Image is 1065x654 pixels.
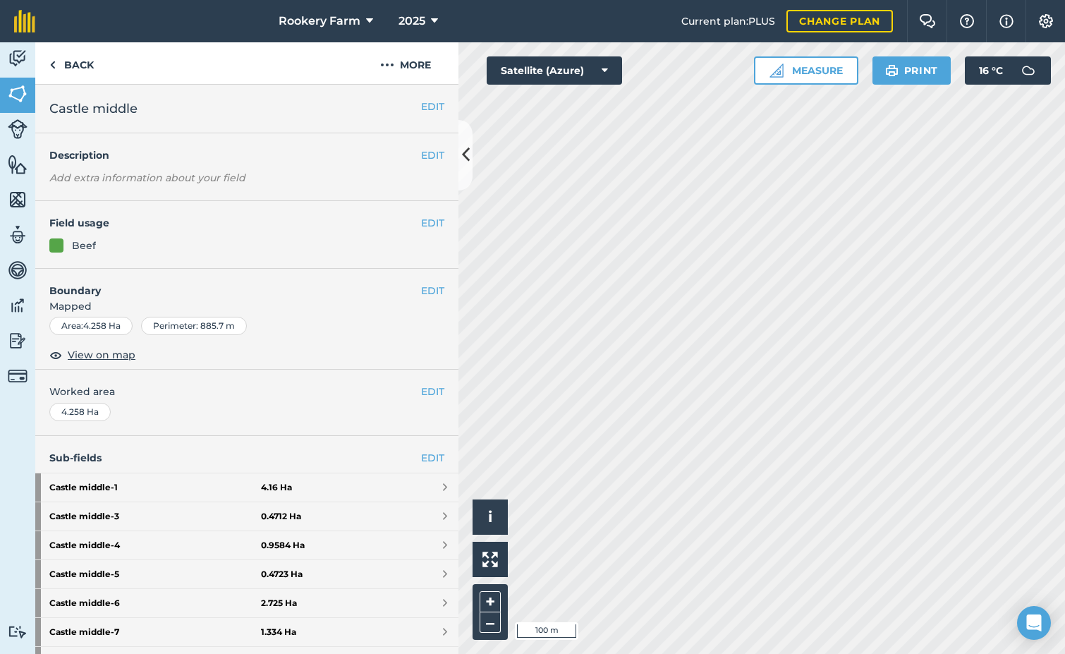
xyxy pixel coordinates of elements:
button: EDIT [421,215,444,231]
button: Measure [754,56,858,85]
img: fieldmargin Logo [14,10,35,32]
button: EDIT [421,384,444,399]
img: A cog icon [1037,14,1054,28]
a: Back [35,42,108,84]
img: svg+xml;base64,PD94bWwgdmVyc2lvbj0iMS4wIiBlbmNvZGluZz0idXRmLTgiPz4KPCEtLSBHZW5lcmF0b3I6IEFkb2JlIE... [8,48,28,69]
button: 16 °C [965,56,1051,85]
a: Change plan [786,10,893,32]
img: svg+xml;base64,PHN2ZyB4bWxucz0iaHR0cDovL3d3dy53My5vcmcvMjAwMC9zdmciIHdpZHRoPSIyMCIgaGVpZ2h0PSIyNC... [380,56,394,73]
button: Print [872,56,951,85]
a: Castle middle-30.4712 Ha [35,502,458,531]
span: View on map [68,347,135,363]
strong: Castle middle - 6 [49,589,261,617]
a: Castle middle-62.725 Ha [35,589,458,617]
img: svg+xml;base64,PHN2ZyB4bWxucz0iaHR0cDovL3d3dy53My5vcmcvMjAwMC9zdmciIHdpZHRoPSIxOSIgaGVpZ2h0PSIyNC... [885,62,899,79]
img: svg+xml;base64,PD94bWwgdmVyc2lvbj0iMS4wIiBlbmNvZGluZz0idXRmLTgiPz4KPCEtLSBHZW5lcmF0b3I6IEFkb2JlIE... [8,625,28,638]
img: svg+xml;base64,PHN2ZyB4bWxucz0iaHR0cDovL3d3dy53My5vcmcvMjAwMC9zdmciIHdpZHRoPSI1NiIgaGVpZ2h0PSI2MC... [8,83,28,104]
strong: Castle middle - 3 [49,502,261,531]
img: svg+xml;base64,PD94bWwgdmVyc2lvbj0iMS4wIiBlbmNvZGluZz0idXRmLTgiPz4KPCEtLSBHZW5lcmF0b3I6IEFkb2JlIE... [8,366,28,386]
button: – [480,612,501,633]
button: View on map [49,346,135,363]
a: Castle middle-14.16 Ha [35,473,458,502]
strong: 0.9584 Ha [261,540,305,551]
button: i [473,499,508,535]
div: Open Intercom Messenger [1017,606,1051,640]
button: EDIT [421,283,444,298]
button: EDIT [421,147,444,163]
img: A question mark icon [959,14,975,28]
img: svg+xml;base64,PD94bWwgdmVyc2lvbj0iMS4wIiBlbmNvZGluZz0idXRmLTgiPz4KPCEtLSBHZW5lcmF0b3I6IEFkb2JlIE... [8,260,28,281]
em: Add extra information about your field [49,171,245,184]
span: Mapped [35,298,458,314]
a: Castle middle-40.9584 Ha [35,531,458,559]
img: svg+xml;base64,PHN2ZyB4bWxucz0iaHR0cDovL3d3dy53My5vcmcvMjAwMC9zdmciIHdpZHRoPSIxNyIgaGVpZ2h0PSIxNy... [999,13,1014,30]
img: svg+xml;base64,PHN2ZyB4bWxucz0iaHR0cDovL3d3dy53My5vcmcvMjAwMC9zdmciIHdpZHRoPSI1NiIgaGVpZ2h0PSI2MC... [8,154,28,175]
img: svg+xml;base64,PHN2ZyB4bWxucz0iaHR0cDovL3d3dy53My5vcmcvMjAwMC9zdmciIHdpZHRoPSI1NiIgaGVpZ2h0PSI2MC... [8,189,28,210]
span: 16 ° C [979,56,1003,85]
strong: Castle middle - 5 [49,560,261,588]
h4: Description [49,147,444,163]
span: Castle middle [49,99,138,119]
img: svg+xml;base64,PD94bWwgdmVyc2lvbj0iMS4wIiBlbmNvZGluZz0idXRmLTgiPz4KPCEtLSBHZW5lcmF0b3I6IEFkb2JlIE... [8,330,28,351]
h4: Boundary [35,269,421,298]
span: Worked area [49,384,444,399]
h4: Field usage [49,215,421,231]
button: Satellite (Azure) [487,56,622,85]
img: svg+xml;base64,PD94bWwgdmVyc2lvbj0iMS4wIiBlbmNvZGluZz0idXRmLTgiPz4KPCEtLSBHZW5lcmF0b3I6IEFkb2JlIE... [8,224,28,246]
div: Perimeter : 885.7 m [141,317,247,335]
img: svg+xml;base64,PHN2ZyB4bWxucz0iaHR0cDovL3d3dy53My5vcmcvMjAwMC9zdmciIHdpZHRoPSI5IiBoZWlnaHQ9IjI0Ii... [49,56,56,73]
img: svg+xml;base64,PD94bWwgdmVyc2lvbj0iMS4wIiBlbmNvZGluZz0idXRmLTgiPz4KPCEtLSBHZW5lcmF0b3I6IEFkb2JlIE... [8,295,28,316]
a: Castle middle-50.4723 Ha [35,560,458,588]
strong: Castle middle - 4 [49,531,261,559]
button: + [480,591,501,612]
img: svg+xml;base64,PHN2ZyB4bWxucz0iaHR0cDovL3d3dy53My5vcmcvMjAwMC9zdmciIHdpZHRoPSIxOCIgaGVpZ2h0PSIyNC... [49,346,62,363]
span: 2025 [398,13,425,30]
strong: 2.725 Ha [261,598,297,609]
strong: Castle middle - 1 [49,473,261,502]
strong: Castle middle - 7 [49,618,261,646]
span: i [488,508,492,526]
strong: 1.334 Ha [261,626,296,638]
img: svg+xml;base64,PD94bWwgdmVyc2lvbj0iMS4wIiBlbmNvZGluZz0idXRmLTgiPz4KPCEtLSBHZW5lcmF0b3I6IEFkb2JlIE... [8,119,28,139]
div: Area : 4.258 Ha [49,317,133,335]
div: 4.258 Ha [49,403,111,421]
span: Rookery Farm [279,13,360,30]
strong: 0.4723 Ha [261,569,303,580]
button: EDIT [421,99,444,114]
strong: 4.16 Ha [261,482,292,493]
img: Ruler icon [769,63,784,78]
img: Two speech bubbles overlapping with the left bubble in the forefront [919,14,936,28]
strong: 0.4712 Ha [261,511,301,522]
a: Castle middle-71.334 Ha [35,618,458,646]
a: EDIT [421,450,444,466]
h4: Sub-fields [35,450,458,466]
button: More [353,42,458,84]
div: Beef [72,238,96,253]
img: svg+xml;base64,PD94bWwgdmVyc2lvbj0iMS4wIiBlbmNvZGluZz0idXRmLTgiPz4KPCEtLSBHZW5lcmF0b3I6IEFkb2JlIE... [1014,56,1042,85]
img: Four arrows, one pointing top left, one top right, one bottom right and the last bottom left [482,552,498,567]
span: Current plan : PLUS [681,13,775,29]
